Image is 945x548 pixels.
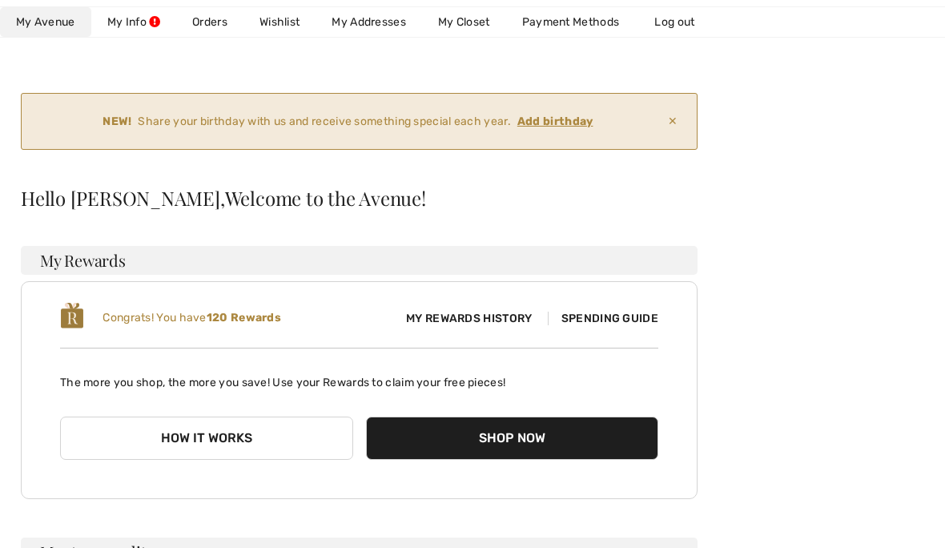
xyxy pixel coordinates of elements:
[393,310,545,327] span: My Rewards History
[34,113,661,130] div: Share your birthday with us and receive something special each year.
[176,7,243,37] a: Orders
[91,7,176,37] a: My Info
[548,312,658,325] span: Spending Guide
[103,113,131,130] strong: NEW!
[21,188,698,208] div: Hello [PERSON_NAME],
[243,7,316,37] a: Wishlist
[517,115,593,128] ins: Add birthday
[207,311,281,324] b: 120 Rewards
[225,188,426,208] span: Welcome to the Avenue!
[16,14,75,30] span: My Avenue
[661,107,684,136] span: ✕
[21,246,698,275] h3: My Rewards
[638,7,726,37] a: Log out
[103,311,281,324] span: Congrats! You have
[60,361,658,391] p: The more you shop, the more you save! Use your Rewards to claim your free pieces!
[422,7,506,37] a: My Closet
[366,417,659,460] button: Shop Now
[316,7,422,37] a: My Addresses
[60,417,353,460] button: How it works
[60,301,84,330] img: loyalty_logo_r.svg
[506,7,636,37] a: Payment Methods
